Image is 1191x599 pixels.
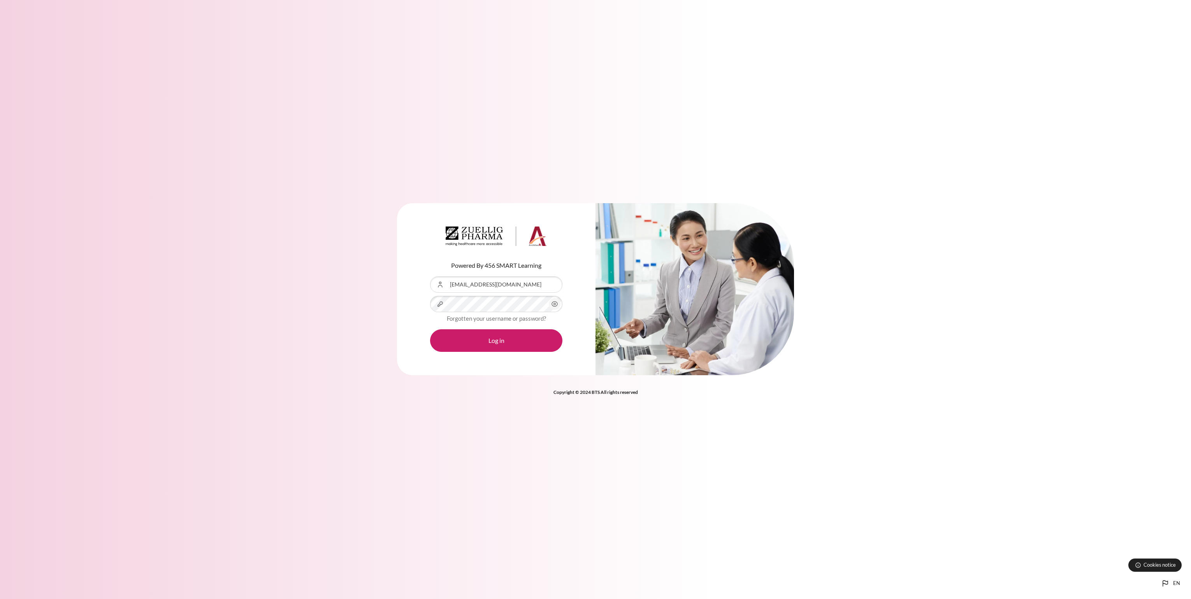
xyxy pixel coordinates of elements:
span: Cookies notice [1144,561,1176,569]
button: Cookies notice [1128,559,1182,572]
a: Forgotten your username or password? [447,315,546,322]
p: Powered By 456 SMART Learning [430,261,562,270]
img: Architeck [446,227,547,246]
input: Username or Email Address [430,276,562,293]
a: Architeck [446,227,547,249]
strong: Copyright © 2024 BTS All rights reserved [553,389,638,395]
button: Log in [430,329,562,352]
button: Languages [1158,576,1183,591]
span: en [1173,580,1180,587]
